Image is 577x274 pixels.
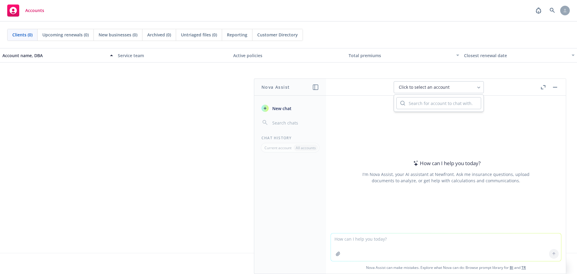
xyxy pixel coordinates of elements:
span: Click to select an account [399,84,450,90]
span: New chat [271,105,292,112]
span: Untriaged files (0) [181,32,217,38]
a: BI [510,265,513,270]
button: Click to select an account [394,81,484,93]
button: Active policies [231,48,346,63]
span: Upcoming renewals (0) [42,32,89,38]
input: Search chats [271,119,319,127]
a: Report a Bug [533,5,545,17]
button: New chat [259,103,321,114]
span: Clients (0) [12,32,32,38]
span: Customer Directory [257,32,298,38]
button: Service team [115,48,231,63]
h1: Nova Assist [261,84,290,90]
span: Accounts [25,8,44,13]
div: Closest renewal date [464,52,568,59]
a: TR [521,265,526,270]
button: Closest renewal date [462,48,577,63]
div: Total premiums [349,52,453,59]
a: Search [546,5,558,17]
div: Chat History [254,135,326,140]
div: Account name, DBA [2,52,106,59]
div: Service team [118,52,228,59]
span: Nova Assist can make mistakes. Explore what Nova can do: Browse prompt library for and [328,261,563,274]
span: New businesses (0) [99,32,137,38]
div: How can I help you today? [411,159,481,167]
p: All accounts [296,145,316,150]
button: Total premiums [346,48,462,63]
span: Reporting [227,32,247,38]
div: Active policies [233,52,344,59]
span: Archived (0) [147,32,171,38]
input: Search for account to chat with... [405,97,481,109]
div: I'm Nova Assist, your AI assistant at Newfront. Ask me insurance questions, upload documents to a... [362,171,530,184]
svg: Search [400,101,405,106]
a: Accounts [5,2,47,19]
p: Current account [264,145,292,150]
